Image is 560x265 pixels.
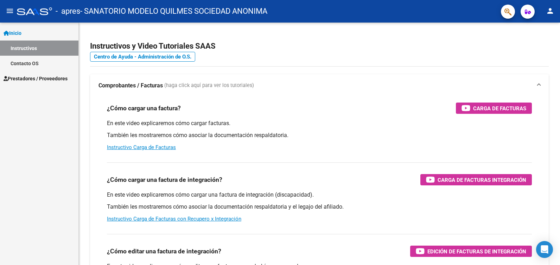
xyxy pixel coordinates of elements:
[107,131,532,139] p: También les mostraremos cómo asociar la documentación respaldatoria.
[107,216,241,222] a: Instructivo Carga de Facturas con Recupero x Integración
[473,104,526,113] span: Carga de Facturas
[438,175,526,184] span: Carga de Facturas Integración
[90,39,549,53] h2: Instructivos y Video Tutoriales SAAS
[56,4,80,19] span: - apres
[420,174,532,185] button: Carga de Facturas Integración
[107,119,532,127] p: En este video explicaremos cómo cargar facturas.
[107,246,221,256] h3: ¿Cómo editar una factura de integración?
[456,103,532,114] button: Carga de Facturas
[90,52,195,62] a: Centro de Ayuda - Administración de O.S.
[427,247,526,256] span: Edición de Facturas de integración
[536,241,553,258] div: Open Intercom Messenger
[98,82,163,90] strong: Comprobantes / Facturas
[4,75,68,82] span: Prestadores / Proveedores
[164,82,254,90] span: (haga click aquí para ver los tutoriales)
[4,29,21,37] span: Inicio
[6,7,14,15] mat-icon: menu
[107,144,176,150] a: Instructivo Carga de Facturas
[546,7,554,15] mat-icon: person
[107,203,532,211] p: También les mostraremos cómo asociar la documentación respaldatoria y el legajo del afiliado.
[107,103,181,113] h3: ¿Cómo cargar una factura?
[107,191,532,199] p: En este video explicaremos cómo cargar una factura de integración (discapacidad).
[107,175,222,185] h3: ¿Cómo cargar una factura de integración?
[410,246,532,257] button: Edición de Facturas de integración
[90,74,549,97] mat-expansion-panel-header: Comprobantes / Facturas (haga click aquí para ver los tutoriales)
[80,4,267,19] span: - SANATORIO MODELO QUILMES SOCIEDAD ANONIMA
